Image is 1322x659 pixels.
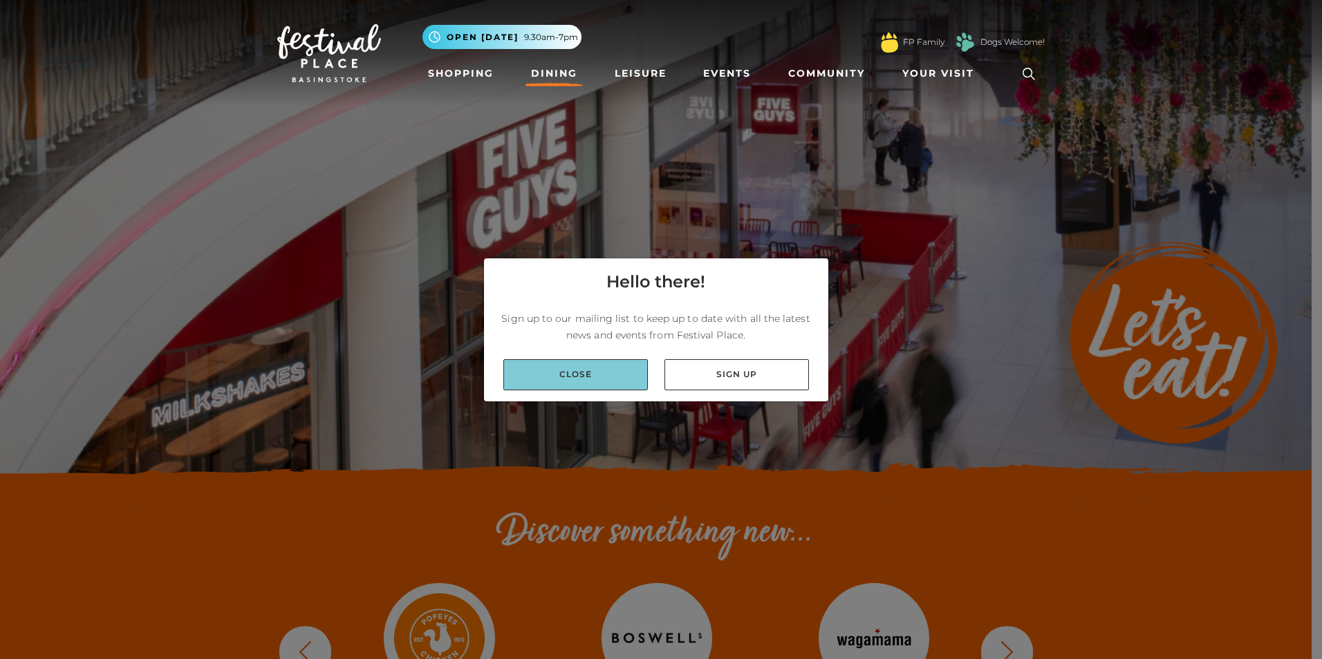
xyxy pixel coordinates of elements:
button: Open [DATE] 9.30am-7pm [422,25,581,49]
p: Sign up to our mailing list to keep up to date with all the latest news and events from Festival ... [495,310,817,343]
a: Events [698,61,756,86]
a: Dogs Welcome! [980,36,1045,48]
a: Shopping [422,61,499,86]
a: FP Family [903,36,944,48]
img: Festival Place Logo [277,24,381,82]
span: Your Visit [902,66,974,81]
span: 9.30am-7pm [524,31,578,44]
span: Open [DATE] [447,31,519,44]
a: Your Visit [897,61,987,86]
a: Community [783,61,871,86]
h4: Hello there! [606,269,705,294]
a: Sign up [664,359,809,390]
a: Leisure [609,61,672,86]
a: Dining [525,61,583,86]
a: Close [503,359,648,390]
